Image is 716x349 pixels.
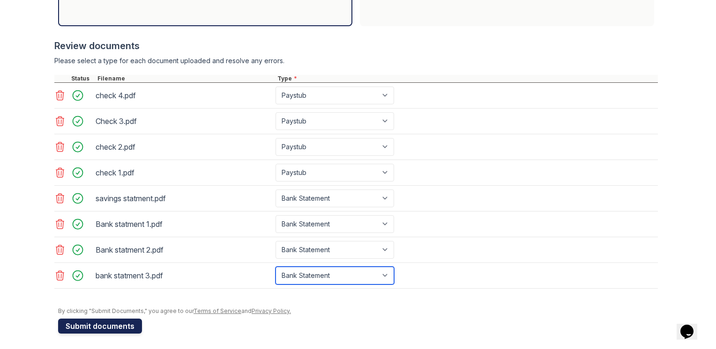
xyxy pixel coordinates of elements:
div: check 1.pdf [96,165,272,180]
div: check 4.pdf [96,88,272,103]
button: Submit documents [58,319,142,334]
div: Bank statment 2.pdf [96,242,272,257]
div: Type [276,75,658,82]
div: Status [69,75,96,82]
a: Privacy Policy. [252,307,291,314]
iframe: chat widget [677,312,707,340]
div: By clicking "Submit Documents," you agree to our and [58,307,658,315]
div: Check 3.pdf [96,114,272,129]
a: Terms of Service [194,307,241,314]
div: check 2.pdf [96,139,272,154]
div: Filename [96,75,276,82]
div: savings statment.pdf [96,191,272,206]
div: Review documents [54,39,658,52]
div: Bank statment 1.pdf [96,217,272,232]
div: bank statment 3.pdf [96,268,272,283]
div: Please select a type for each document uploaded and resolve any errors. [54,56,658,65]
